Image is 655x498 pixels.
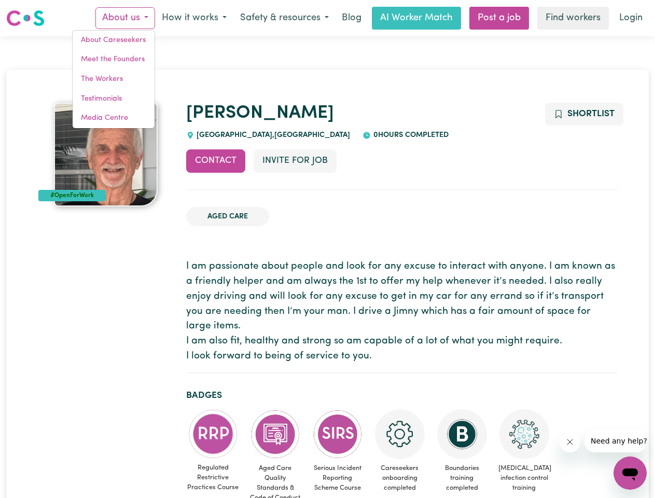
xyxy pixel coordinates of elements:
[38,103,174,206] a: Kenneth's profile picture'#OpenForWork
[375,409,425,459] img: CS Academy: Careseekers Onboarding course completed
[469,7,529,30] a: Post a job
[73,89,155,109] a: Testimonials
[6,6,45,30] a: Careseekers logo
[38,190,106,201] div: #OpenForWork
[313,409,363,459] img: CS Academy: Serious Incident Reporting Scheme course completed
[614,457,647,490] iframe: Button to launch messaging window
[186,207,269,227] li: Aged Care
[186,390,617,401] h2: Badges
[186,459,240,497] span: Regulated Restrictive Practices Course
[567,109,615,118] span: Shortlist
[73,70,155,89] a: The Workers
[186,259,617,364] p: I am passionate about people and look for any excuse to interact with anyone. I am known as a fri...
[545,103,623,126] button: Add to shortlist
[54,103,158,206] img: Kenneth
[437,409,487,459] img: CS Academy: Boundaries in care and support work course completed
[72,30,155,129] div: About us
[250,409,300,459] img: CS Academy: Aged Care Quality Standards & Code of Conduct course completed
[254,149,337,172] button: Invite for Job
[613,7,649,30] a: Login
[73,31,155,50] a: About Careseekers
[311,459,365,497] span: Serious Incident Reporting Scheme Course
[73,50,155,70] a: Meet the Founders
[371,131,449,139] span: 0 hours completed
[584,430,647,452] iframe: Message from company
[6,9,45,27] img: Careseekers logo
[373,459,427,497] span: Careseekers onboarding completed
[73,108,155,128] a: Media Centre
[497,459,551,497] span: [MEDICAL_DATA] infection control training
[336,7,368,30] a: Blog
[233,7,336,29] button: Safety & resources
[155,7,233,29] button: How it works
[499,409,549,459] img: CS Academy: COVID-19 Infection Control Training course completed
[537,7,609,30] a: Find workers
[435,459,489,497] span: Boundaries training completed
[186,149,245,172] button: Contact
[560,432,580,452] iframe: Close message
[372,7,461,30] a: AI Worker Match
[188,409,238,459] img: CS Academy: Regulated Restrictive Practices course completed
[194,131,351,139] span: [GEOGRAPHIC_DATA] , [GEOGRAPHIC_DATA]
[6,7,63,16] span: Need any help?
[95,7,155,29] button: About us
[186,104,334,122] a: [PERSON_NAME]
